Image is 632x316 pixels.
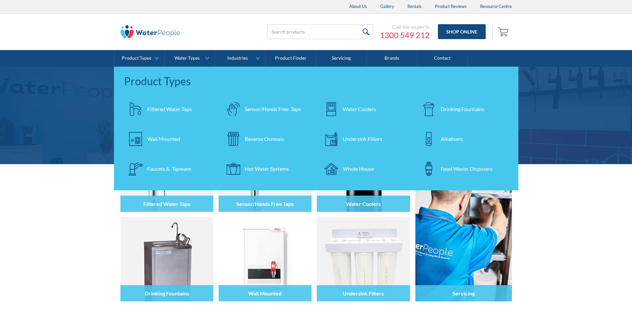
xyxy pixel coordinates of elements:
[143,201,190,207] h4: Filtered Water Taps
[380,30,430,40] a: 1300 549 212
[215,50,265,67] a: Industries
[367,50,417,67] a: Brands
[114,50,164,67] a: Product Types
[441,165,493,173] div: Food Waste Disposers
[343,290,384,296] h4: Undersink Filters
[245,105,301,113] div: Sensor/Hands Free Taps
[114,67,519,190] nav: Product Types
[417,157,509,180] a: Food Waste Disposers
[124,97,215,121] a: Filtered Water Taps
[417,127,509,151] a: Alkalisers
[496,24,512,40] a: Open cart
[441,135,463,143] div: Alkalisers
[415,128,512,301] a: Servicing
[147,135,180,143] div: Wall Mounted
[124,127,215,151] a: Wall Mounted
[438,24,486,39] a: Shop Online
[317,217,410,301] img: Undersink Filters
[316,50,367,67] a: Servicing
[498,26,510,37] img: shopping cart
[267,24,373,39] input: Search products
[245,135,284,143] div: Reverse Osmosis
[380,24,430,30] div: Call the experts
[417,97,509,121] a: Drinking Fountains
[124,157,215,180] a: Faucets & Tapware
[266,50,316,67] a: Product Finder
[120,217,213,301] img: Drinking Fountains
[120,25,180,38] img: The Water People
[145,290,189,296] h4: Drinking Fountains
[122,55,151,61] div: Product Types
[219,217,312,301] img: Wall Mounted
[343,135,382,143] div: Undersink Filters
[346,201,381,207] h4: Water Coolers
[319,157,411,180] a: Whole House
[222,157,313,180] a: Hot Water Systems
[222,97,313,121] a: Sensor/Hands Free Taps
[165,50,215,67] a: Water Types
[124,73,509,89] div: Product Types
[227,55,248,61] div: Industries
[175,55,200,61] div: Water Types
[245,165,289,173] div: Hot Water Systems
[417,50,468,67] a: Contact
[147,105,192,113] div: Filtered Water Taps
[343,105,376,113] div: Water Coolers
[319,97,411,121] a: Water Coolers
[319,127,411,151] a: Undersink Filters
[222,127,313,151] a: Reverse Osmosis
[453,290,475,296] h4: Servicing
[343,165,374,173] div: Whole House
[236,201,294,207] h4: Sensor/Hands Free Taps
[147,165,191,173] div: Faucets & Tapware
[248,290,282,296] h4: Wall Mounted
[441,105,484,113] div: Drinking Fountains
